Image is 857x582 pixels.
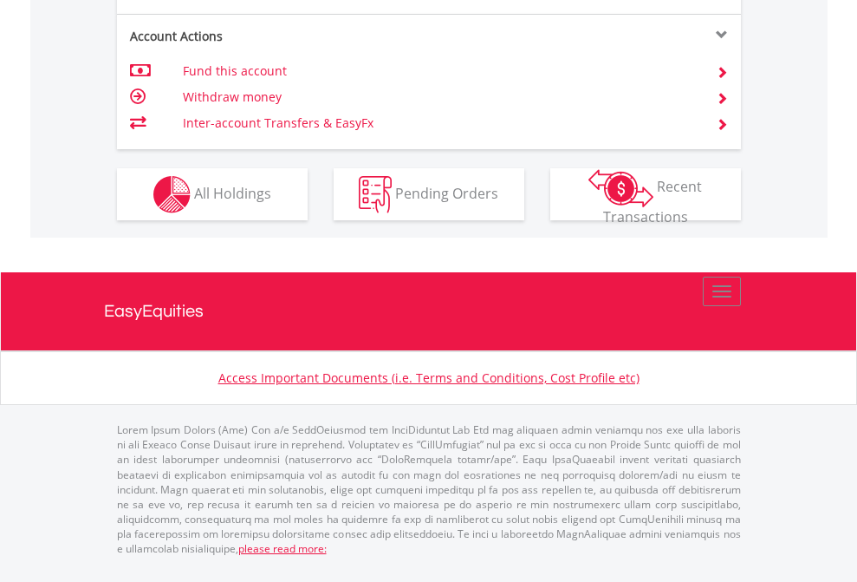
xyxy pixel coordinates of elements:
[550,168,741,220] button: Recent Transactions
[153,176,191,213] img: holdings-wht.png
[183,110,695,136] td: Inter-account Transfers & EasyFx
[588,169,653,207] img: transactions-zar-wht.png
[117,422,741,556] p: Lorem Ipsum Dolors (Ame) Con a/e SeddOeiusmod tem InciDiduntut Lab Etd mag aliquaen admin veniamq...
[359,176,392,213] img: pending_instructions-wht.png
[117,28,429,45] div: Account Actions
[218,369,640,386] a: Access Important Documents (i.e. Terms and Conditions, Cost Profile etc)
[395,183,498,202] span: Pending Orders
[183,84,695,110] td: Withdraw money
[104,272,754,350] a: EasyEquities
[183,58,695,84] td: Fund this account
[117,168,308,220] button: All Holdings
[238,541,327,556] a: please read more:
[334,168,524,220] button: Pending Orders
[194,183,271,202] span: All Holdings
